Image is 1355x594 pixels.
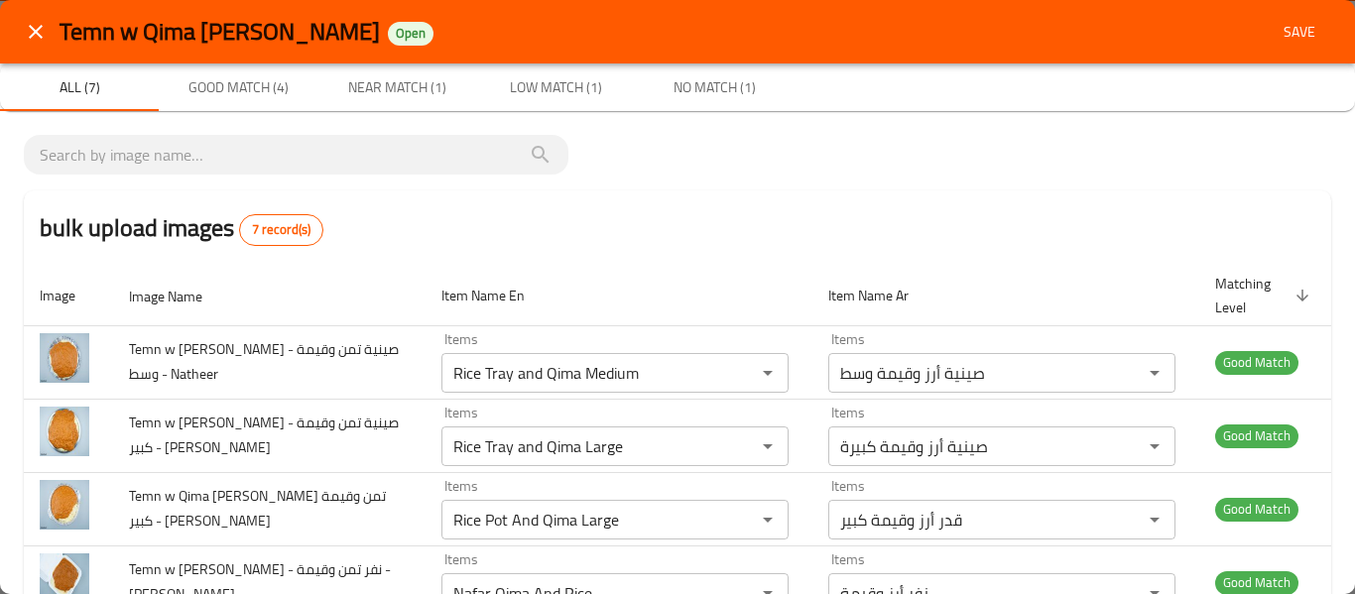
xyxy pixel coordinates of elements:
span: Low Match (1) [488,75,623,100]
span: Open [388,25,433,42]
span: Image Name [129,285,228,308]
button: Open [1141,506,1169,534]
span: Good Match [1215,571,1298,594]
th: Item Name Ar [812,266,1199,326]
button: Open [1141,432,1169,460]
span: Temn w [PERSON_NAME] - صينية تمن وقيمة وسط - Natheer [129,336,399,387]
span: Good Match (4) [171,75,306,100]
input: search [40,139,553,171]
span: Temn w Qima [PERSON_NAME] [60,9,380,54]
div: Open [388,22,433,46]
th: Item Name En [426,266,812,326]
button: Save [1268,14,1331,51]
span: 7 record(s) [240,220,322,240]
th: Image [24,266,113,326]
span: Good Match [1215,351,1298,374]
span: All (7) [12,75,147,100]
button: Open [1141,359,1169,387]
span: Temn w [PERSON_NAME] - صينية تمن وقيمة كبير - [PERSON_NAME] [129,410,399,460]
h2: bulk upload images [40,210,323,246]
img: Temn w Qima Barkart Al Hassan - صينية تمن وقيمة وسط - Natheer [40,333,89,383]
img: Temn w Qima Barkart Al Hassan - كدر تمن وقيمة كبير - Natheer [40,480,89,530]
button: Open [754,359,782,387]
button: Open [754,432,782,460]
span: Near Match (1) [329,75,464,100]
span: Save [1276,20,1323,45]
span: No Match (1) [647,75,782,100]
span: Matching Level [1215,272,1315,319]
button: Open [754,506,782,534]
div: Total records count [239,214,323,246]
button: close [12,8,60,56]
span: Temn w Qima [PERSON_NAME] تمن وقيمة كبير - [PERSON_NAME] [129,483,386,534]
span: Good Match [1215,424,1298,447]
img: Temn w Qima Barkart Al Hassan - صينية تمن وقيمة كبير - Natheer [40,407,89,456]
span: Good Match [1215,498,1298,521]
